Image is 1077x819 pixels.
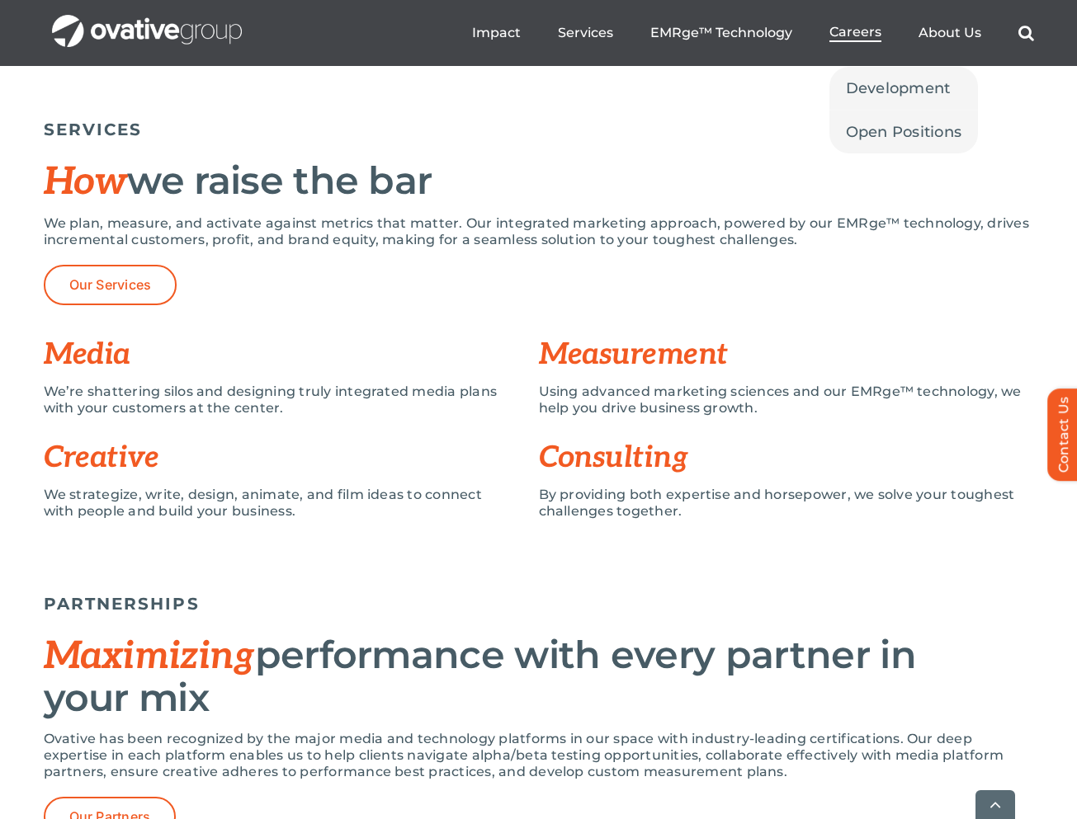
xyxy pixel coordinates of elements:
a: Our Services [44,265,177,305]
span: Maximizing [44,633,255,680]
p: Ovative has been recognized by the major media and technology platforms in our space with industr... [44,731,1034,780]
h3: Measurement [539,338,1034,371]
a: Impact [472,25,521,41]
p: We plan, measure, and activate against metrics that matter. Our integrated marketing approach, po... [44,215,1034,248]
a: Open Positions [829,111,979,153]
span: Careers [829,24,881,40]
a: OG_Full_horizontal_WHT [52,13,242,29]
p: Using advanced marketing sciences and our EMRge™ technology, we help you drive business growth. [539,384,1034,417]
h2: performance with every partner in your mix [44,634,1034,718]
a: Search [1018,25,1034,41]
p: We strategize, write, design, animate, and film ideas to connect with people and build your busin... [44,487,514,520]
span: Development [846,77,951,100]
span: How [44,159,128,205]
h3: Consulting [539,441,1034,474]
h5: SERVICES [44,120,1034,139]
h3: Creative [44,441,539,474]
span: Our Services [69,277,152,293]
span: Open Positions [846,120,962,144]
a: EMRge™ Technology [650,25,792,41]
a: Development [829,67,979,110]
h2: we raise the bar [44,160,1034,203]
h5: PARTNERSHIPS [44,594,1034,614]
h3: Media [44,338,539,371]
a: Careers [829,24,881,42]
p: We’re shattering silos and designing truly integrated media plans with your customers at the center. [44,384,514,417]
a: Services [558,25,613,41]
nav: Menu [472,7,1034,59]
a: About Us [919,25,981,41]
p: By providing both expertise and horsepower, we solve your toughest challenges together. [539,487,1034,520]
